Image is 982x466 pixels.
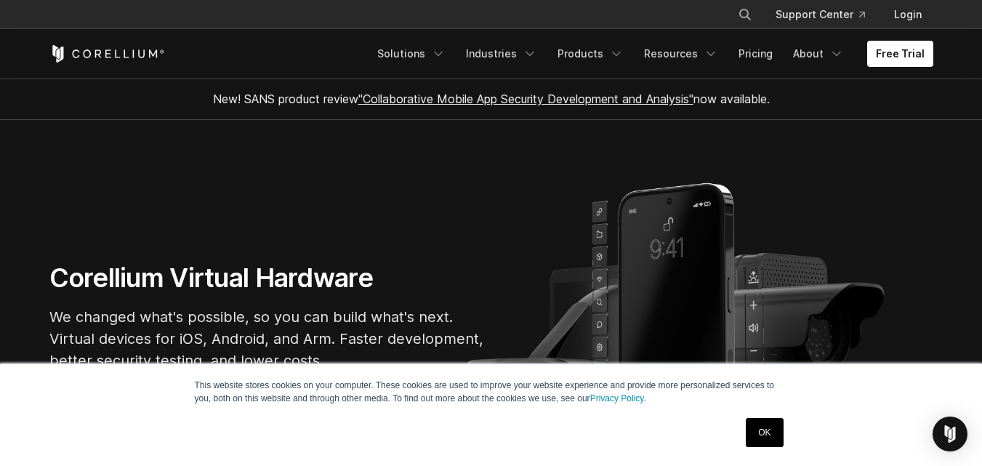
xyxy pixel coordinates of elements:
p: This website stores cookies on your computer. These cookies are used to improve your website expe... [195,379,788,405]
a: Support Center [764,1,877,28]
a: "Collaborative Mobile App Security Development and Analysis" [358,92,693,106]
a: Industries [457,41,546,67]
span: New! SANS product review now available. [213,92,770,106]
a: Products [549,41,632,67]
a: OK [746,418,783,447]
div: Navigation Menu [369,41,933,67]
div: Open Intercom Messenger [933,417,967,451]
a: Login [882,1,933,28]
a: Free Trial [867,41,933,67]
p: We changed what's possible, so you can build what's next. Virtual devices for iOS, Android, and A... [49,306,486,371]
a: Privacy Policy. [590,393,646,403]
a: Corellium Home [49,45,165,63]
a: About [784,41,853,67]
a: Resources [635,41,727,67]
a: Solutions [369,41,454,67]
button: Search [732,1,758,28]
a: Pricing [730,41,781,67]
h1: Corellium Virtual Hardware [49,262,486,294]
div: Navigation Menu [720,1,933,28]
